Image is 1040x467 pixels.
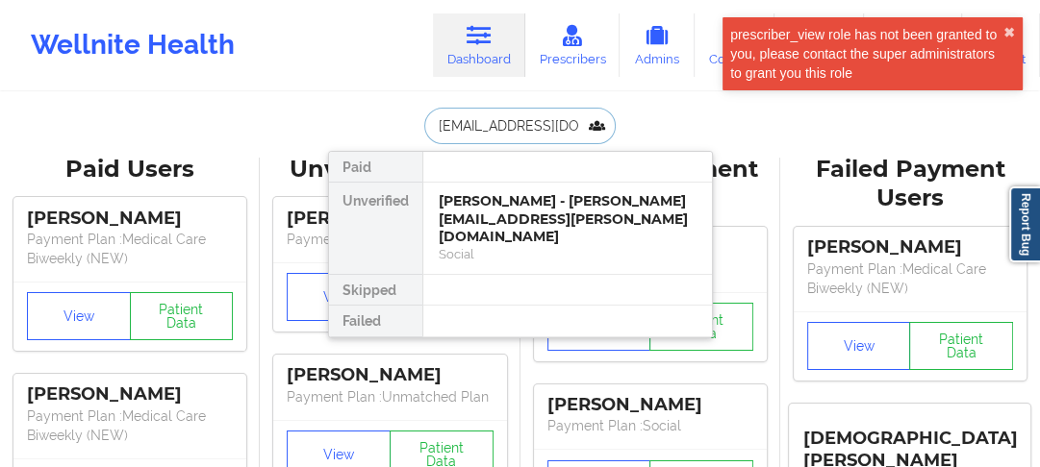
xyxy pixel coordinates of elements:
[27,292,131,340] button: View
[329,275,422,306] div: Skipped
[909,322,1013,370] button: Patient Data
[27,230,233,268] p: Payment Plan : Medical Care Biweekly (NEW)
[130,292,234,340] button: Patient Data
[27,383,233,406] div: [PERSON_NAME]
[1009,186,1040,262] a: Report Bug
[287,387,493,406] p: Payment Plan : Unmatched Plan
[547,416,753,435] p: Payment Plan : Social
[287,273,391,321] button: View
[1003,25,1015,40] button: close
[287,208,493,230] div: [PERSON_NAME]
[807,322,911,370] button: View
[620,13,695,77] a: Admins
[807,236,1013,258] div: [PERSON_NAME]
[329,183,422,275] div: Unverified
[329,152,422,183] div: Paid
[807,259,1013,298] p: Payment Plan : Medical Care Biweekly (NEW)
[730,25,1003,83] div: prescriber_view role has not been granted to you, please contact the super administrators to gran...
[439,192,697,246] div: [PERSON_NAME] - [PERSON_NAME][EMAIL_ADDRESS][PERSON_NAME][DOMAIN_NAME]
[273,155,506,184] div: Unverified Users
[525,13,621,77] a: Prescribers
[794,155,1027,214] div: Failed Payment Users
[695,13,774,77] a: Coaches
[27,208,233,230] div: [PERSON_NAME]
[27,406,233,445] p: Payment Plan : Medical Care Biweekly (NEW)
[439,246,697,262] div: Social
[433,13,525,77] a: Dashboard
[13,155,246,184] div: Paid Users
[329,306,422,336] div: Failed
[287,230,493,249] p: Payment Plan : Unmatched Plan
[547,394,753,416] div: [PERSON_NAME]
[287,364,493,386] div: [PERSON_NAME]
